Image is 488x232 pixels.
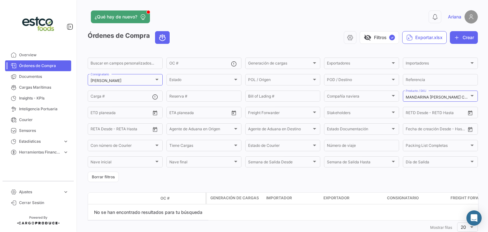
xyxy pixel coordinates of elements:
span: Inteligencia Portuaria [19,106,69,112]
span: Packing List Completas [406,144,469,149]
input: Hasta [106,128,135,132]
span: Con número de Courier [91,144,154,149]
span: Ajustes [19,189,60,195]
span: Importador [266,195,292,201]
a: Insights - KPIs [5,93,71,104]
span: Órdenes de Compra [19,63,69,69]
datatable-header-cell: Consignatario [384,193,448,204]
span: Sensores [19,128,69,133]
span: ¿Qué hay de nuevo? [95,14,137,20]
h3: Órdenes de Compra [88,31,172,44]
a: Órdenes de Compra [5,60,71,71]
span: Estado Documentación [327,128,390,132]
datatable-header-cell: Exportador [321,193,384,204]
span: Estado [169,78,233,83]
button: Open calendar [150,108,160,118]
span: Generación de cargas [248,62,312,66]
button: Exportar.xlsx [402,31,447,44]
datatable-header-cell: OC # [158,193,206,204]
span: Herramientas Financieras [19,149,60,155]
span: Importadores [406,62,469,66]
span: expand_more [63,139,69,144]
span: Insights - KPIs [19,95,69,101]
span: Freight Forwarder [248,111,312,116]
a: Overview [5,50,71,60]
mat-select-trigger: [PERSON_NAME] [91,78,121,83]
span: Consignatario [387,195,419,201]
datatable-header-cell: Estado Doc. [117,196,158,201]
input: Desde [406,111,417,116]
span: Día de Salida [406,161,469,165]
span: POD / Destino [327,78,390,83]
span: 20 [461,224,466,230]
span: Tiene Cargas [169,144,233,149]
input: Hasta [422,111,450,116]
datatable-header-cell: Generación de cargas [207,193,264,204]
button: visibility_offFiltros✓ [360,31,399,44]
span: Overview [19,52,69,58]
span: Nave final [169,161,233,165]
span: Agente de Aduana en Origen [169,128,233,132]
span: OC # [160,195,170,201]
span: POL / Origen [248,78,312,83]
button: Open calendar [465,125,475,134]
input: Desde [91,111,102,116]
span: Courier [19,117,69,123]
a: Courier [5,114,71,125]
input: Hasta [185,111,214,116]
button: Crear [450,31,478,44]
span: Mostrar filas [430,225,452,230]
span: Cerrar Sesión [19,200,69,206]
input: Hasta [422,128,450,132]
img: a2d2496a-9374-4c2d-9ba1-5a425369ecc8.jpg [22,8,54,39]
span: Exportadores [327,62,390,66]
span: Semana de Salida Desde [248,161,312,165]
button: Borrar filtros [88,172,119,182]
button: Ocean [155,31,169,44]
span: expand_more [63,189,69,195]
input: Desde [91,128,102,132]
span: Exportador [323,195,349,201]
span: Generación de cargas [210,195,259,201]
input: Desde [406,128,417,132]
span: Compañía naviera [327,95,390,99]
a: Sensores [5,125,71,136]
div: No se han encontrado resultados para tu búsqueda [88,204,208,220]
span: expand_more [63,149,69,155]
img: placeholder-user.png [464,10,478,24]
div: Abrir Intercom Messenger [466,210,482,226]
button: ¿Qué hay de nuevo? [91,10,150,23]
span: Estado de Courier [248,144,312,149]
input: Hasta [106,111,135,116]
span: Ariana [448,14,461,20]
span: Cargas Marítimas [19,85,69,90]
span: visibility_off [364,34,371,41]
span: Semana de Salida Hasta [327,161,390,165]
span: Stakeholders [327,111,390,116]
datatable-header-cell: Importador [264,193,321,204]
button: Open calendar [229,108,239,118]
span: Nave inicial [91,161,154,165]
span: Estadísticas [19,139,60,144]
a: Documentos [5,71,71,82]
a: Cargas Marítimas [5,82,71,93]
a: Inteligencia Portuaria [5,104,71,114]
span: Documentos [19,74,69,79]
button: Open calendar [465,108,475,118]
span: Agente de Aduana en Destino [248,128,312,132]
input: Desde [169,111,181,116]
span: ✓ [389,35,395,40]
button: Open calendar [150,125,160,134]
datatable-header-cell: Modo de Transporte [101,196,117,201]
